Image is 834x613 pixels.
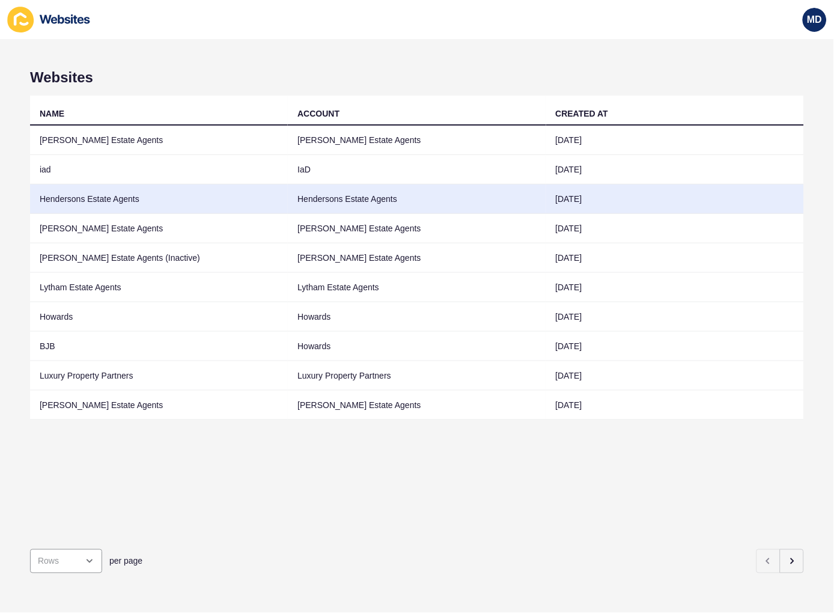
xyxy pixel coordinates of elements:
td: Lytham Estate Agents [288,273,546,302]
td: [DATE] [546,273,804,302]
span: MD [808,14,823,26]
div: open menu [30,549,102,573]
td: [DATE] [546,332,804,361]
td: [DATE] [546,391,804,420]
td: iad [30,155,288,185]
div: CREATED AT [556,108,609,120]
td: Hendersons Estate Agents [30,185,288,214]
td: [DATE] [546,361,804,391]
span: per page [109,555,142,567]
td: [PERSON_NAME] Estate Agents [30,126,288,155]
td: [DATE] [546,243,804,273]
td: [PERSON_NAME] Estate Agents [288,391,546,420]
td: [PERSON_NAME] Estate Agents (Inactive) [30,243,288,273]
td: [PERSON_NAME] Estate Agents [30,214,288,243]
td: [DATE] [546,185,804,214]
td: Luxury Property Partners [30,361,288,391]
td: BJB [30,332,288,361]
div: ACCOUNT [297,108,339,120]
td: Hendersons Estate Agents [288,185,546,214]
td: Howards [288,302,546,332]
td: [DATE] [546,214,804,243]
td: [DATE] [546,126,804,155]
div: NAME [40,108,64,120]
td: [DATE] [546,155,804,185]
td: [PERSON_NAME] Estate Agents [30,391,288,420]
td: [PERSON_NAME] Estate Agents [288,214,546,243]
td: Howards [288,332,546,361]
td: Luxury Property Partners [288,361,546,391]
td: [DATE] [546,302,804,332]
td: [PERSON_NAME] Estate Agents [288,126,546,155]
td: Howards [30,302,288,332]
td: IaD [288,155,546,185]
td: [PERSON_NAME] Estate Agents [288,243,546,273]
h1: Websites [30,69,804,86]
td: Lytham Estate Agents [30,273,288,302]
